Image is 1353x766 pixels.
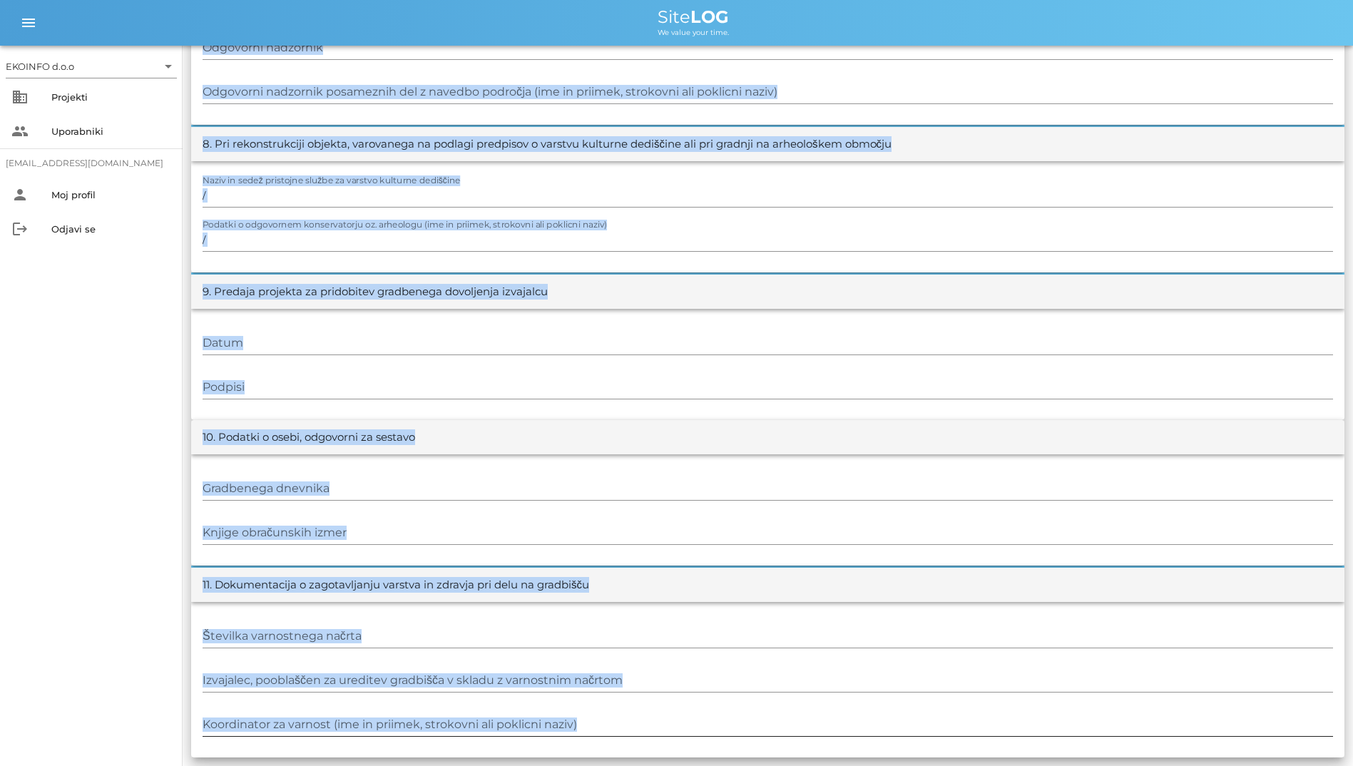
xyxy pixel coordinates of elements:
label: Naziv in sedež pristojne službe za varstvo kulturne dediščine [203,175,461,186]
div: EKOINFO d.o.o [6,60,74,73]
span: Site [658,6,729,27]
label: Podatki o odgovornem konservatorju oz. arheologu (ime in priimek, strokovni ali poklicni naziv) [203,220,607,230]
div: Projekti [51,91,171,103]
div: Odjavi se [51,223,171,235]
i: menu [20,14,37,31]
i: person [11,186,29,203]
div: Uporabniki [51,126,171,137]
div: Pripomoček za klepet [1282,698,1353,766]
i: people [11,123,29,140]
span: We value your time. [658,28,729,37]
div: 10. Podatki o osebi, odgovorni za sestavo [203,429,415,446]
div: 9. Predaja projekta za pridobitev gradbenega dovoljenja izvajalcu [203,284,548,300]
div: Moj profil [51,189,171,200]
iframe: Chat Widget [1282,698,1353,766]
div: EKOINFO d.o.o [6,55,177,78]
i: logout [11,220,29,238]
div: 8. Pri rekonstrukciji objekta, varovanega na podlagi predpisov o varstvu kulturne dediščine ali p... [203,136,892,153]
div: 11. Dokumentacija o zagotavljanju varstva in zdravja pri delu na gradbišču [203,577,589,593]
b: LOG [690,6,729,27]
i: arrow_drop_down [160,58,177,75]
i: business [11,88,29,106]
